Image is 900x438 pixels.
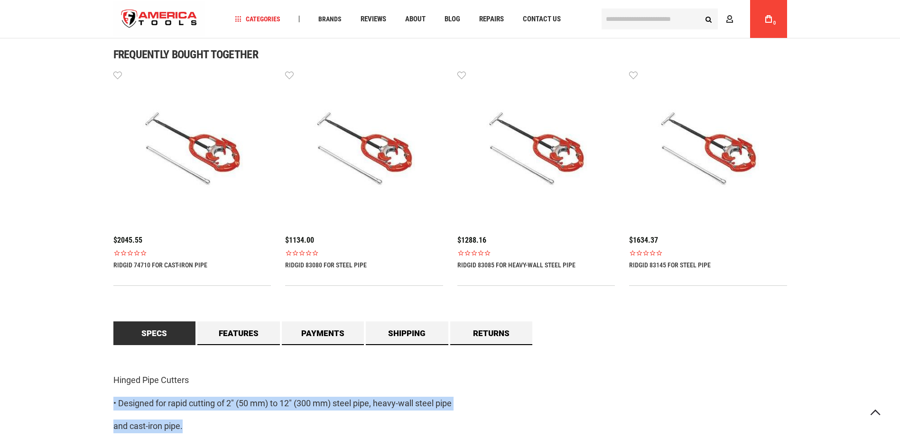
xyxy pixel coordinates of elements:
[113,261,207,269] a: RIDGID 74710 FOR CAST-IRON PIPE
[285,261,367,269] a: RIDGID 83080 FOR STEEL PIPE
[629,261,711,269] a: RIDGID 83145 FOR STEEL PIPE
[401,13,430,26] a: About
[457,249,615,256] span: Rated 0.0 out of 5 stars 0 reviews
[285,249,443,256] span: Rated 0.0 out of 5 stars 0 reviews
[629,249,787,256] span: Rated 0.0 out of 5 stars 0 reviews
[197,321,280,345] a: Features
[440,13,464,26] a: Blog
[282,321,364,345] a: Payments
[113,374,787,387] p: Hinged Pipe Cutters
[450,321,533,345] a: Returns
[445,16,460,23] span: Blog
[231,13,285,26] a: Categories
[457,236,486,245] span: $1288.16
[113,249,271,256] span: Rated 0.0 out of 5 stars 0 reviews
[773,20,776,26] span: 0
[356,13,390,26] a: Reviews
[318,16,342,22] span: Brands
[629,236,658,245] span: $1634.37
[113,1,205,37] img: America Tools
[457,261,575,269] a: RIDGID 83085 FOR HEAVY-WALL STEEL PIPE
[113,397,787,411] p: • Designed for rapid cutting of 2" (50 mm) to 12" (300 mm) steel pipe, heavy-wall steel pipe
[235,16,280,22] span: Categories
[113,321,196,345] a: Specs
[361,16,386,23] span: Reviews
[519,13,565,26] a: Contact Us
[113,420,787,433] p: and cast-iron pipe.
[113,236,142,245] span: $2045.55
[523,16,561,23] span: Contact Us
[366,321,448,345] a: Shipping
[479,16,504,23] span: Repairs
[475,13,508,26] a: Repairs
[314,13,346,26] a: Brands
[700,10,718,28] button: Search
[405,16,426,23] span: About
[714,100,900,438] iframe: LiveChat chat widget
[113,1,205,37] a: store logo
[113,49,787,60] h1: Frequently bought together
[285,236,314,245] span: $1134.00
